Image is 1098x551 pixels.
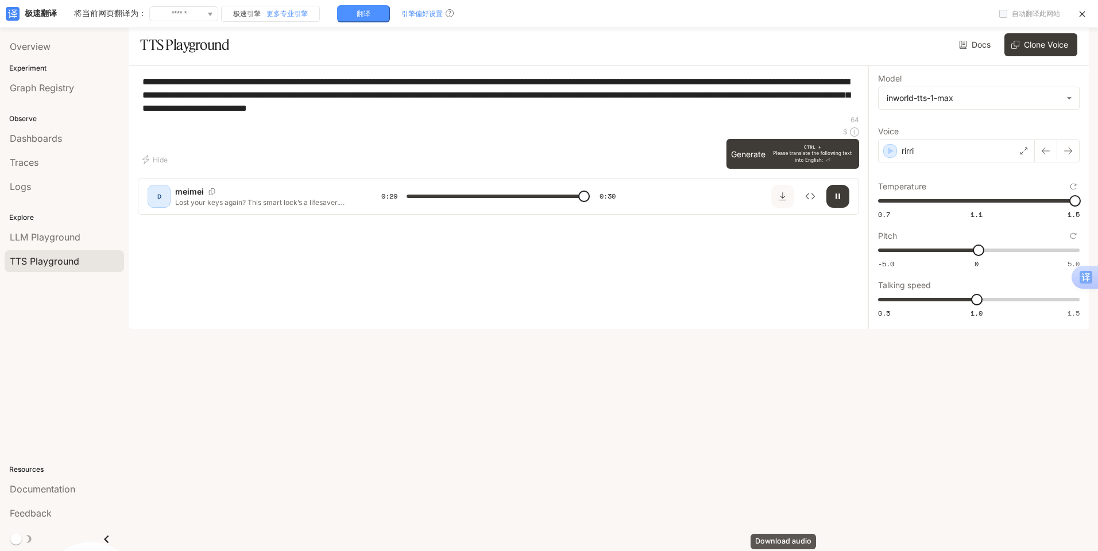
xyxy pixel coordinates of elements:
font: 64 [850,115,859,124]
font: Clone Voice [1024,40,1068,49]
font: Docs [972,40,991,49]
button: Hide [138,150,175,169]
button: Reset to default [1067,230,1080,242]
font: 1.1 [971,209,983,219]
font: rirri [902,146,914,156]
font: Voice [878,126,899,136]
a: Docs [957,33,995,56]
font: 0.7 [878,209,890,219]
font: Generate [731,149,765,159]
div: inworld-tts-1-max [879,87,1079,109]
font: Talking speed [878,280,931,290]
font: Hide [153,156,168,164]
font: 1.0 [971,308,983,318]
font: CTRL + [804,144,821,150]
font: 1.5 [1068,209,1080,219]
span: 0:30 [600,191,616,202]
font: Model [878,73,902,83]
font: inworld-tts-1-max [887,93,953,103]
button: Reset to default [1067,180,1080,193]
font: TTS Playground [140,36,229,53]
div: Download audio [751,534,816,549]
font: Pitch [878,231,897,240]
font: 1.5 [1068,308,1080,318]
font: D [157,193,161,200]
button: Download audio [771,185,794,208]
button: GenerateCTRL +Please translate the following text into English: ⏎ [726,139,859,169]
span: 0:29 [381,191,397,202]
button: Clone Voice [1004,33,1077,56]
font: 5.0 [1068,259,1080,269]
p: Lost your keys again? This smart lock’s a lifesaver. Just scan your finger, and boom—it unlocks. ... [175,197,354,207]
font: 0 [975,259,979,269]
button: Inspect [799,185,822,208]
font: Please translate the following text into English: ⏎ [773,151,852,163]
p: meimei [175,186,204,197]
font: $ [843,127,848,136]
font: Temperature [878,181,926,191]
font: -5.0 [878,259,894,269]
font: 0.5 [878,308,890,318]
button: Copy Voice ID [204,188,220,195]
